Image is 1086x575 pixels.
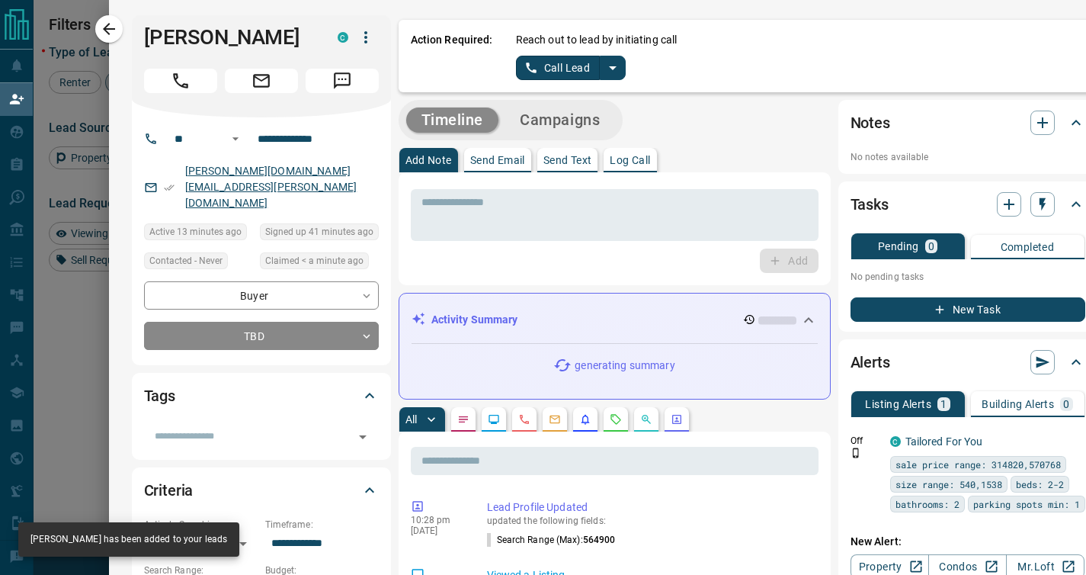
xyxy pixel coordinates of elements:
button: New Task [851,297,1085,322]
a: Tailored For You [905,435,983,448]
div: split button [516,56,626,80]
div: Sun Oct 12 2025 [260,252,379,274]
p: No notes available [851,150,1085,164]
div: condos.ca [338,32,348,43]
svg: Emails [549,413,561,426]
svg: Requests [610,413,622,426]
h1: [PERSON_NAME] [144,25,315,50]
p: Completed [1001,242,1055,252]
button: Timeline [406,108,499,133]
p: All [405,414,418,425]
div: Activity Summary [412,306,818,334]
h2: Criteria [144,478,194,503]
button: Open [352,426,373,448]
span: Signed up 41 minutes ago [265,224,373,239]
p: 0 [1063,399,1069,410]
svg: Agent Actions [671,413,683,426]
div: Criteria [144,472,379,509]
p: Pending [878,241,919,252]
p: generating summary [575,358,674,374]
div: Sun Oct 12 2025 [260,223,379,245]
p: Log Call [610,155,650,165]
p: Activity Summary [431,312,518,328]
div: Tags [144,377,379,414]
button: Open [226,130,245,148]
svg: Push Notification Only [851,448,861,458]
p: Listing Alerts [865,399,931,410]
div: Tasks [851,186,1085,223]
p: Search Range (Max) : [487,533,616,547]
svg: Notes [457,413,469,426]
p: Lead Profile Updated [487,500,812,516]
p: New Alert: [851,534,1085,550]
div: [PERSON_NAME] has been added to your leads [30,527,227,552]
span: parking spots min: 1 [973,496,1080,512]
div: Buyer [144,281,379,310]
h2: Tags [144,384,175,408]
span: beds: 2-2 [1016,477,1064,492]
div: Notes [851,104,1085,141]
div: Sun Oct 12 2025 [144,223,252,245]
p: No pending tasks [851,265,1085,288]
span: Contacted - Never [149,253,223,268]
h2: Tasks [851,192,889,217]
span: 564900 [583,535,616,545]
svg: Listing Alerts [579,413,591,426]
p: Action Required: [411,32,493,80]
h2: Notes [851,111,890,135]
p: 10:28 pm [411,515,464,525]
p: Send Text [543,155,592,165]
svg: Lead Browsing Activity [488,413,500,426]
button: Campaigns [505,108,615,133]
p: updated the following fields: [487,516,812,526]
span: sale price range: 314820,570768 [895,457,1061,472]
button: Call Lead [516,56,601,80]
h2: Alerts [851,350,890,374]
p: Reach out to lead by initiating call [516,32,678,48]
p: Timeframe: [265,518,379,532]
span: Claimed < a minute ago [265,253,364,268]
div: condos.ca [890,436,901,447]
p: Off [851,434,881,448]
p: Add Note [405,155,452,165]
span: Email [225,69,298,93]
p: Send Email [470,155,525,165]
div: Alerts [851,344,1085,381]
span: Message [306,69,379,93]
p: 0 [928,241,934,252]
span: size range: 540,1538 [895,477,1002,492]
svg: Email Verified [164,182,175,193]
p: 1 [940,399,947,410]
a: [PERSON_NAME][DOMAIN_NAME][EMAIL_ADDRESS][PERSON_NAME][DOMAIN_NAME] [185,165,357,209]
p: Actively Searching: [144,518,258,532]
svg: Opportunities [640,413,652,426]
p: Building Alerts [982,399,1054,410]
span: bathrooms: 2 [895,496,959,512]
p: [DATE] [411,525,464,536]
span: Active 13 minutes ago [149,224,242,239]
span: Call [144,69,217,93]
div: TBD [144,322,379,350]
svg: Calls [518,413,530,426]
